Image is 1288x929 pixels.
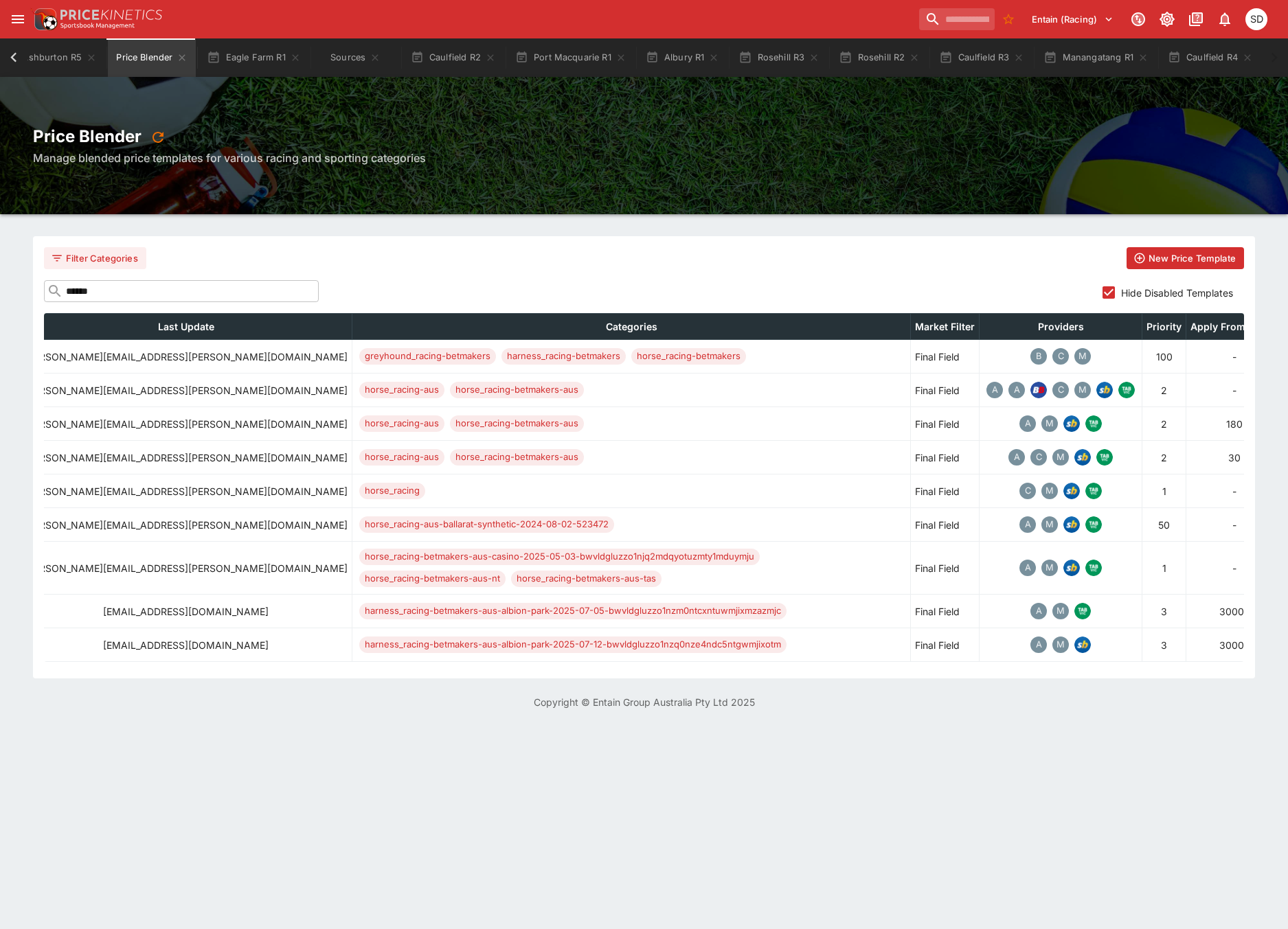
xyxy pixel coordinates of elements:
[1063,516,1080,533] div: sportsbet
[1063,415,1080,432] div: sportsbet
[980,314,1142,340] th: Providers
[1063,560,1080,576] div: sportsbet
[1074,382,1091,398] div: margin_decay
[1142,441,1186,474] td: 2
[1096,449,1113,466] img: victab.png
[1052,449,1069,466] div: margin_decay
[1052,348,1069,365] div: chrysos
[5,7,30,32] button: open drawer
[1074,603,1091,619] div: tab_vic_fixed
[352,314,911,340] th: Categories
[1030,603,1047,619] div: apollo_new
[450,383,584,397] span: horse_racing-betmakers-aus
[108,38,196,77] button: Price Blender
[1063,483,1080,499] div: sportsbet
[831,38,928,77] button: Rosehill R2
[1052,636,1069,653] div: margin_decay
[919,8,995,30] input: search
[911,474,980,508] td: Final Field
[1041,483,1058,499] div: margin_decay
[1063,516,1080,533] img: sportsbet.png
[20,314,352,340] th: Last Update
[1030,449,1047,466] div: chrysos_pk
[1127,247,1244,269] button: New Price Template
[1030,348,1047,365] div: betmakers_feed
[1019,415,1036,432] div: apollo_new
[1212,7,1237,32] button: Notifications
[359,550,760,564] span: horse_racing-betmakers-aus-casino-2025-05-03-bwvldgluzzo1njq2mdqyotuzmty1mduymju
[359,383,444,397] span: horse_racing-aus
[507,38,635,77] button: Port Macquarie R1
[1085,560,1102,576] div: tab_vic_fixed
[359,572,506,586] span: horse_racing-betmakers-aus-nt
[1063,415,1080,432] img: sportsbet.png
[986,382,1003,398] div: apollo
[24,484,348,498] p: 2025-05-22 09:40:34 +10:00
[1186,407,1283,441] td: 180
[1142,508,1186,542] td: 50
[1142,474,1186,508] td: 1
[146,125,170,150] button: refresh
[1019,560,1036,576] div: apollo_new
[60,23,135,29] img: Sportsbook Management
[359,638,787,652] span: harness_racing-betmakers-aus-albion-park-2025-07-12-bwvldgluzzo1nzq0nze4ndc5ntgwmjixotm
[1126,7,1151,32] button: Connected to PK
[911,595,980,628] td: Final Field
[1074,636,1091,653] img: sportsbet.png
[30,5,58,33] img: PriceKinetics Logo
[1085,415,1102,432] div: tab_vic_fixed
[1041,560,1058,576] div: margin_decay
[1008,449,1025,466] div: apollo_new
[1085,516,1102,533] img: victab.png
[359,450,444,464] span: horse_racing-aus
[1052,603,1069,619] div: margin_decay
[1085,483,1102,499] img: victab.png
[931,38,1032,77] button: Caulfield R3
[911,628,980,662] td: Final Field
[1085,560,1102,576] img: victab.png
[631,349,746,363] span: horse_racing-betmakers
[44,247,146,269] button: Filter Categories
[1085,483,1102,499] div: tab_vic_fixed
[1142,628,1186,662] td: 3
[1186,542,1283,595] td: -
[1186,595,1283,628] td: 30000
[199,38,308,77] button: Eagle Farm R1
[359,518,614,531] span: horse_racing-aus-ballarat-synthetic-2024-08-02-523472
[1118,382,1135,398] div: tab_vic_fixed
[1142,542,1186,595] td: 1
[1155,7,1179,32] button: Toggle light/dark mode
[1030,382,1047,398] div: bluebet
[1030,636,1047,653] div: apollo_new
[1142,340,1186,374] td: 100
[1041,415,1058,432] div: margin_decay
[1052,382,1069,398] div: custom
[637,38,728,77] button: Albury R1
[1074,603,1091,619] img: victab.png
[24,604,348,619] p: 2025-07-01 13:36:41 +10:00
[1085,415,1102,432] img: victab.png
[1063,483,1080,499] img: sportsbet.png
[1245,8,1267,30] div: Stuart Dibb
[1096,382,1113,398] div: sportsbet
[1186,374,1283,407] td: -
[1241,4,1272,34] button: Stuart Dibb
[24,417,348,431] p: 2024-09-20 11:41:09 +10:00
[33,125,1255,150] h2: Price Blender
[1186,441,1283,474] td: 30
[911,441,980,474] td: Final Field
